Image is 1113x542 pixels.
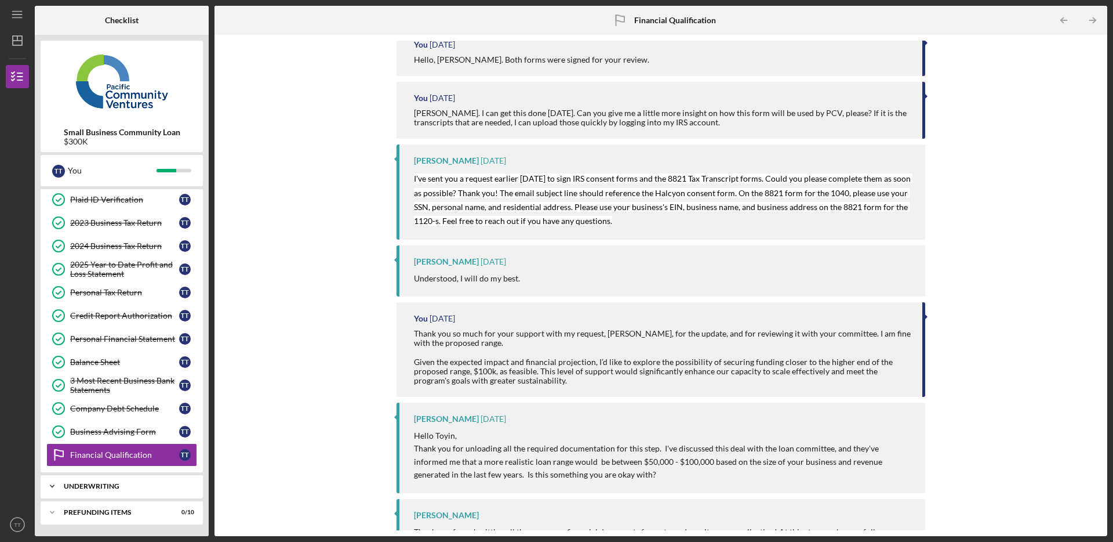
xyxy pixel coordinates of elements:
[179,380,191,391] div: T T
[70,334,179,344] div: Personal Financial Statement
[70,195,179,204] div: Plaid ID Verification
[46,397,197,420] a: Company Debt ScheduleTT
[46,281,197,304] a: Personal Tax ReturnTT
[70,218,179,227] div: 2023 Business Tax Return
[414,55,649,64] div: Hello, [PERSON_NAME]. Both forms were signed for your review.
[414,257,479,266] div: [PERSON_NAME]
[41,46,203,116] img: Product logo
[414,329,911,385] div: Thank you so much for your support with my request, [PERSON_NAME], for the update, and for review...
[14,522,21,528] text: TT
[46,258,197,281] a: 2025 Year to Date Profit and Loss StatementTT
[68,161,157,180] div: You
[70,260,179,279] div: 2025 Year to Date Profit and Loss Statement
[414,40,428,49] div: You
[414,156,479,165] div: [PERSON_NAME]
[46,304,197,327] a: Credit Report AuthorizationTT
[414,93,428,103] div: You
[414,442,914,481] p: Thank you for unloading all the required documentation for this step. I've discussed this deal wi...
[179,194,191,205] div: T T
[430,314,455,323] time: 2025-07-11 20:23
[52,165,65,178] div: T T
[70,427,179,436] div: Business Advising Form
[414,109,911,127] div: [PERSON_NAME]. I can get this done [DATE]. Can you give me a little more insight on how this form...
[46,351,197,374] a: Balance SheetTT
[46,211,197,234] a: 2023 Business Tax ReturnTT
[46,420,197,443] a: Business Advising FormTT
[414,314,428,323] div: You
[481,414,506,424] time: 2025-07-11 19:43
[179,310,191,321] div: T T
[6,513,29,536] button: TT
[430,93,455,103] time: 2025-07-18 19:37
[46,374,197,397] a: 3 Most Recent Business Bank StatementsTT
[46,188,197,211] a: Plaid ID VerificationTT
[64,509,165,516] div: Prefunding Items
[173,509,194,516] div: 0 / 10
[414,272,520,285] p: Understood, I will do my best.
[70,450,179,460] div: Financial Qualification
[70,357,179,367] div: Balance Sheet
[70,376,179,395] div: 3 Most Recent Business Bank Statements
[179,333,191,345] div: T T
[634,16,716,25] b: Financial Qualification
[46,443,197,467] a: Financial QualificationTT
[179,240,191,252] div: T T
[179,449,191,461] div: T T
[64,128,180,137] b: Small Business Community Loan
[414,511,479,520] div: [PERSON_NAME]
[414,429,914,442] p: Hello Toyin,
[70,404,179,413] div: Company Debt Schedule
[179,356,191,368] div: T T
[414,174,912,226] mark: I've sent you a request earlier [DATE] to sign IRS consent forms and the 8821 Tax Transcript form...
[414,414,479,424] div: [PERSON_NAME]
[105,16,139,25] b: Checklist
[179,426,191,438] div: T T
[46,327,197,351] a: Personal Financial StatementTT
[481,156,506,165] time: 2025-07-18 19:02
[179,263,191,275] div: T T
[179,403,191,414] div: T T
[70,311,179,320] div: Credit Report Authorization
[70,288,179,297] div: Personal Tax Return
[481,257,506,266] time: 2025-07-17 23:58
[430,40,455,49] time: 2025-07-18 20:03
[70,241,179,251] div: 2024 Business Tax Return
[46,234,197,258] a: 2024 Business Tax ReturnTT
[179,287,191,298] div: T T
[179,217,191,229] div: T T
[64,137,180,146] div: $300K
[64,483,188,490] div: Underwriting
